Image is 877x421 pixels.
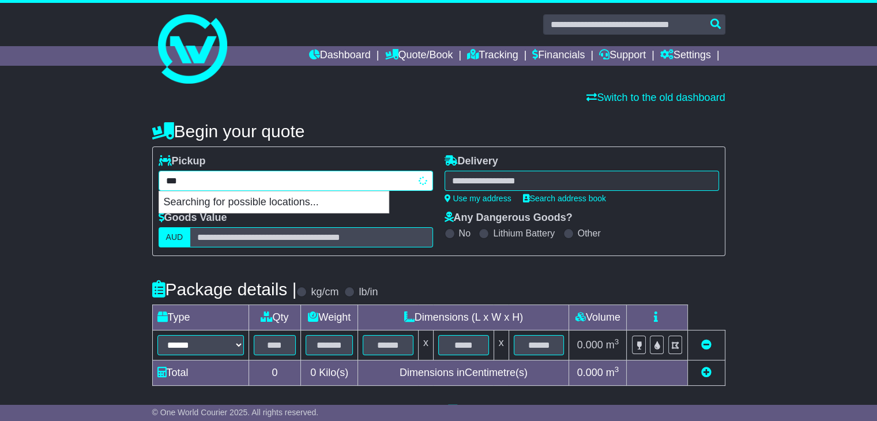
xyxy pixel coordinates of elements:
label: Pickup [159,155,206,168]
span: 0.000 [577,367,603,378]
a: Financials [532,46,585,66]
sup: 3 [615,365,619,374]
td: Dimensions (L x W x H) [358,305,569,330]
span: © One World Courier 2025. All rights reserved. [152,408,319,417]
label: AUD [159,227,191,247]
td: Dimensions in Centimetre(s) [358,360,569,386]
td: Total [152,360,249,386]
a: Remove this item [701,339,712,351]
a: Settings [660,46,711,66]
td: Kilo(s) [301,360,358,386]
label: Any Dangerous Goods? [445,212,573,224]
td: x [494,330,509,360]
a: Switch to the old dashboard [586,92,725,103]
label: Other [578,228,601,239]
h4: Begin your quote [152,122,725,141]
h4: Package details | [152,280,297,299]
td: Qty [249,305,301,330]
sup: 3 [615,337,619,346]
label: Goods Value [159,212,227,224]
label: Delivery [445,155,498,168]
a: Support [599,46,646,66]
span: 0.000 [577,339,603,351]
td: Weight [301,305,358,330]
a: Dashboard [309,46,371,66]
a: Quote/Book [385,46,453,66]
label: lb/in [359,286,378,299]
span: m [606,339,619,351]
a: Use my address [445,194,511,203]
td: x [418,330,433,360]
span: 0 [310,367,316,378]
span: m [606,367,619,378]
label: No [459,228,471,239]
td: Volume [569,305,627,330]
a: Add new item [701,367,712,378]
td: Type [152,305,249,330]
a: Search address book [523,194,606,203]
typeahead: Please provide city [159,171,433,191]
td: 0 [249,360,301,386]
p: Searching for possible locations... [159,191,389,213]
a: Tracking [467,46,518,66]
label: Lithium Battery [493,228,555,239]
label: kg/cm [311,286,338,299]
